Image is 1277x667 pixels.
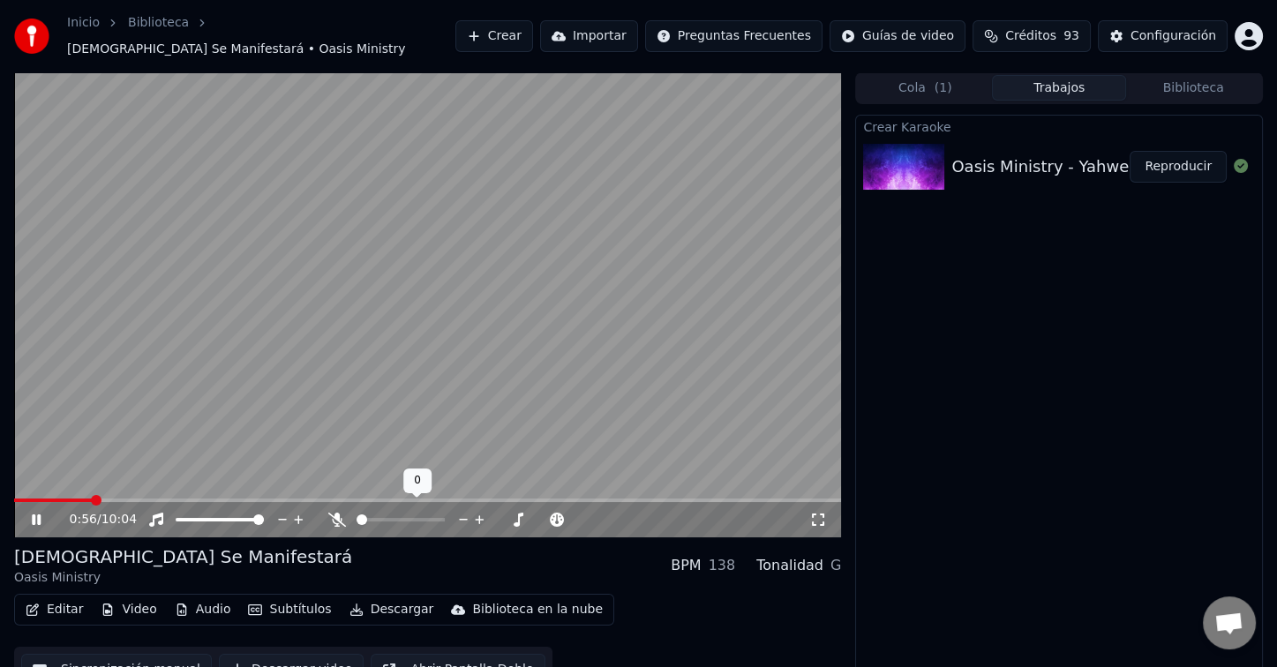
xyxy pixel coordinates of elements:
button: Reproducir [1130,151,1227,183]
button: Trabajos [992,75,1126,101]
button: Crear [455,20,533,52]
div: / [70,511,112,528]
span: [DEMOGRAPHIC_DATA] Se Manifestará • Oasis Ministry [67,41,405,58]
div: G [830,555,841,576]
a: Biblioteca [128,14,189,32]
button: Guías de video [830,20,965,52]
div: Tonalidad [756,555,823,576]
div: Biblioteca en la nube [472,601,603,618]
button: Preguntas Frecuentes [645,20,823,52]
div: [DEMOGRAPHIC_DATA] Se Manifestará [14,544,352,569]
button: Biblioteca [1126,75,1260,101]
button: Cola [858,75,992,101]
span: 93 [1063,27,1079,45]
span: 0:56 [70,511,97,528]
button: Créditos93 [973,20,1091,52]
button: Subtítulos [241,597,338,622]
img: youka [14,19,49,54]
button: Configuración [1098,20,1228,52]
span: Créditos [1005,27,1056,45]
button: Descargar [342,597,441,622]
div: Chat abierto [1203,596,1256,649]
div: Oasis Ministry [14,569,352,587]
a: Inicio [67,14,100,32]
button: Audio [168,597,238,622]
div: 138 [709,555,736,576]
div: Crear Karaoke [856,116,1262,137]
button: Importar [540,20,638,52]
div: Configuración [1131,27,1216,45]
div: BPM [671,555,701,576]
span: ( 1 ) [935,79,952,97]
button: Video [94,597,163,622]
div: 0 [403,468,432,493]
button: Editar [19,597,90,622]
nav: breadcrumb [67,14,455,58]
span: 10:04 [101,511,137,528]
